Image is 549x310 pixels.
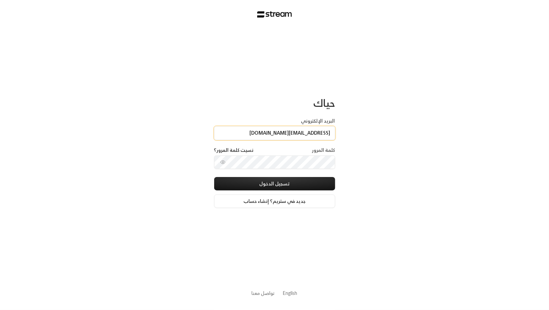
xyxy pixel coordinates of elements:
[252,290,275,297] button: تواصل معنا
[257,11,292,18] img: Stream Logo
[218,157,228,168] button: toggle password visibility
[312,147,335,153] label: كلمة المرور
[214,147,254,153] a: نسيت كلمة المرور؟
[283,287,298,299] a: English
[252,289,275,297] a: تواصل معنا
[214,194,335,208] a: جديد في ستريم؟ إنشاء حساب
[314,94,335,112] span: حياك
[214,177,335,190] button: تسجيل الدخول
[301,118,335,124] label: البريد الإلكتروني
